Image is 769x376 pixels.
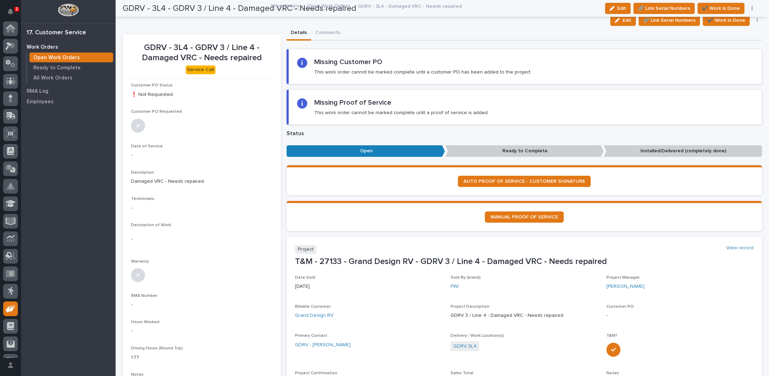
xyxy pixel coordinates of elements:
[21,96,116,107] a: Employees
[314,58,382,66] h2: Missing Customer PO
[445,145,604,157] p: Ready to Complete
[131,144,163,148] span: Date of Service
[131,204,273,212] p: -
[131,197,155,201] span: Technicians
[451,371,473,375] span: Sales Total
[27,29,86,37] div: 17. Customer Service
[314,69,531,75] p: This work order cannot be marked complete until a customer PO has been added to the project.
[623,17,631,23] span: Edit
[186,65,215,74] div: Service Call
[27,63,116,72] a: Ready to Complete
[27,99,54,105] p: Employees
[27,44,58,50] p: Work Orders
[131,259,149,264] span: Warranty
[451,305,489,309] span: Project Description
[131,346,183,350] span: Driving Hours (Round Trip)
[58,4,78,16] img: Workspace Logo
[451,334,504,338] span: Delivery / Work Location(s)
[295,283,442,290] p: [DATE]
[131,91,273,98] p: ❗ Not Requested
[295,257,754,267] p: T&M - 27133 - Grand Design RV - GDRV 3 / Line 4 - Damaged VRC - Needs repaired
[453,343,476,350] a: GDRV 3L4
[314,110,489,116] p: This work order cannot be marked complete until a proof of service is added.
[726,245,754,251] a: View record
[33,55,80,61] p: Open Work Orders
[287,26,311,41] button: Details
[639,15,700,26] button: 🔗 Link Serial Numbers
[287,130,762,137] p: Status
[131,320,159,324] span: Hours Worked
[295,341,351,349] a: GDRV - [PERSON_NAME]
[606,371,619,375] span: Notes
[33,65,81,71] p: Ready to Complete
[295,371,337,375] span: Project Confirmation
[131,83,173,88] span: Customer PO Status
[295,312,334,319] a: Grand Design RV
[606,276,640,280] span: Project Manager
[314,98,391,107] h2: Missing Proof of Service
[131,170,154,175] span: Description
[606,334,617,338] span: T&M?
[131,354,273,361] p: 1.77
[131,327,273,335] p: -
[703,15,750,26] button: ✔️ Work is Done
[131,152,273,159] p: -
[610,15,636,26] button: Edit
[464,179,585,184] span: AUTO PROOF OF SERVICE - CUSTOMER SIGNATURE
[307,1,350,9] a: Open Work Orders
[485,211,564,223] a: MANUAL PROOF OF SERVICE
[33,75,73,81] p: All Work Orders
[451,276,481,280] span: Sold By (brand)
[490,215,558,220] span: MANUAL PROOF OF SERVICE
[27,88,48,95] p: RMA Log
[358,2,462,9] p: GDRV - 3L4 - Damaged VRC - Needs repaired
[131,294,157,298] span: RMA Number
[131,301,273,308] p: -
[15,7,18,12] p: 3
[271,1,300,9] a: Work Orders
[27,73,116,83] a: All Work Orders
[295,305,331,309] span: Billable Customer
[21,42,116,52] a: Work Orders
[131,110,182,114] span: Customer PO Requested
[287,145,445,157] p: Open
[311,26,344,41] button: Comments
[295,245,316,254] p: Project
[707,16,745,25] span: ✔️ Work is Done
[451,312,598,319] p: GDRV 3 / Line 4 - Damaged VRC - Needs repaired
[3,4,18,19] button: Notifications
[131,223,171,227] span: Description of Work
[451,283,459,290] a: PWI
[21,86,116,96] a: RMA Log
[606,312,754,319] p: -
[295,276,315,280] span: Date Sold
[295,334,327,338] span: Primary Contact
[643,16,695,25] span: 🔗 Link Serial Numbers
[458,176,591,187] a: AUTO PROOF OF SERVICE - CUSTOMER SIGNATURE
[27,53,116,62] a: Open Work Orders
[131,43,273,63] p: GDRV - 3L4 - GDRV 3 / Line 4 - Damaged VRC - Needs repaired
[131,236,273,243] p: -
[9,8,18,20] div: Notifications3
[131,178,273,185] p: Damaged VRC - Needs repaired
[606,305,634,309] span: Customer PO
[604,145,762,157] p: Installed/Delivered (completely done)
[606,283,645,290] a: [PERSON_NAME]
